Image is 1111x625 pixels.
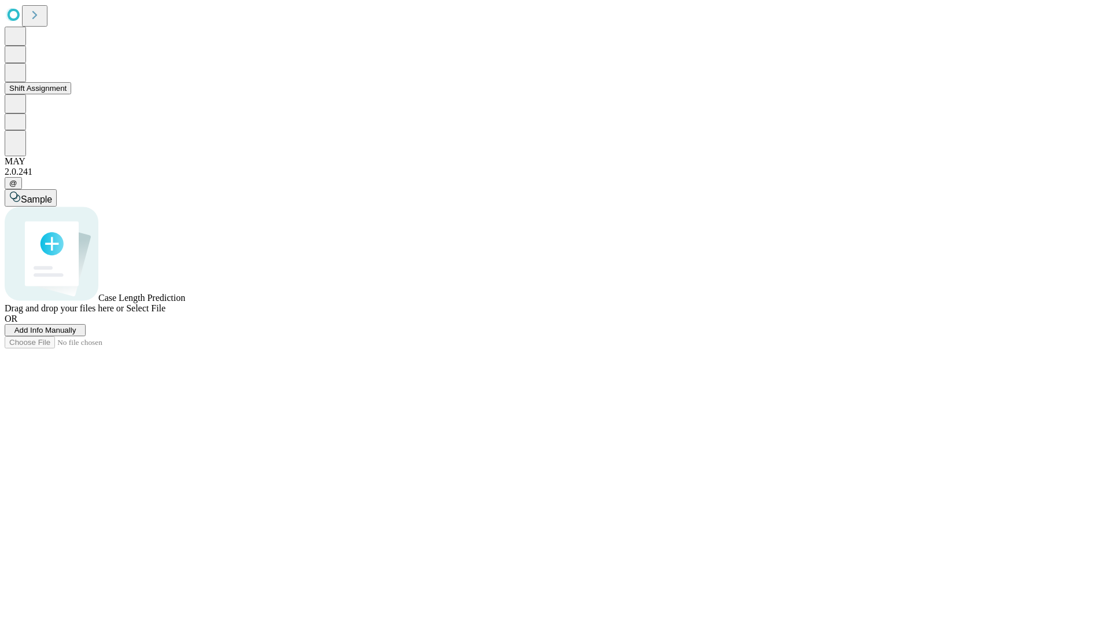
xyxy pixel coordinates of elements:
[5,303,124,313] span: Drag and drop your files here or
[126,303,165,313] span: Select File
[5,82,71,94] button: Shift Assignment
[14,326,76,334] span: Add Info Manually
[5,167,1106,177] div: 2.0.241
[21,194,52,204] span: Sample
[5,189,57,207] button: Sample
[9,179,17,187] span: @
[5,177,22,189] button: @
[5,314,17,323] span: OR
[98,293,185,303] span: Case Length Prediction
[5,324,86,336] button: Add Info Manually
[5,156,1106,167] div: MAY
